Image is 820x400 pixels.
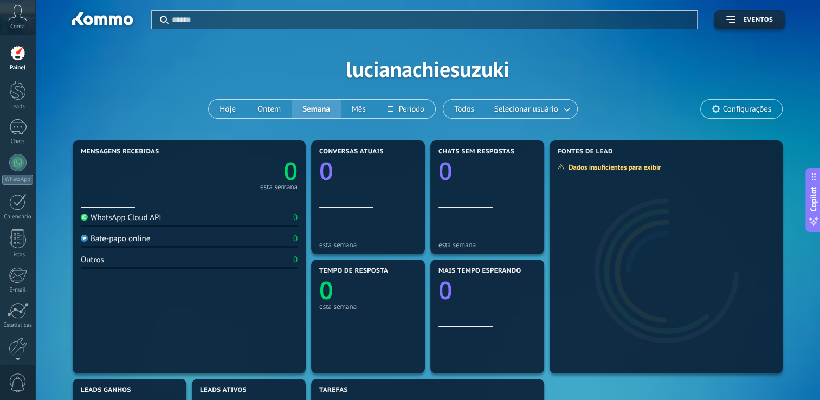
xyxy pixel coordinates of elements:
[293,212,298,223] div: 0
[438,148,514,156] span: Chats sem respostas
[293,234,298,244] div: 0
[319,302,417,311] div: esta semana
[319,267,388,275] span: Tempo de resposta
[81,386,131,394] span: Leads ganhos
[10,23,25,30] span: Conta
[81,235,88,242] img: Bate-papo online
[808,187,819,212] span: Copilot
[292,100,341,118] button: Semana
[438,241,536,249] div: esta semana
[319,154,333,188] text: 0
[438,274,453,307] text: 0
[743,16,773,24] span: Eventos
[2,175,33,185] div: WhatsApp
[557,163,668,172] div: Dados insuficientes para exibir
[319,241,417,249] div: esta semana
[2,138,34,145] div: Chats
[2,214,34,221] div: Calendário
[200,386,247,394] span: Leads ativos
[485,100,577,118] button: Selecionar usuário
[260,184,298,190] div: esta semana
[81,255,104,265] div: Outros
[81,148,159,156] span: Mensagens recebidas
[283,154,298,188] text: 0
[714,10,785,29] button: Eventos
[247,100,292,118] button: Ontem
[81,234,150,244] div: Bate-papo online
[319,274,333,307] text: 0
[2,104,34,111] div: Leads
[438,154,453,188] text: 0
[341,100,377,118] button: Mês
[81,212,162,223] div: WhatsApp Cloud API
[2,251,34,259] div: Listas
[81,214,88,221] img: WhatsApp Cloud API
[189,154,298,188] a: 0
[2,287,34,294] div: E-mail
[2,64,34,72] div: Painel
[438,267,521,275] span: Mais tempo esperando
[293,255,298,265] div: 0
[319,148,384,156] span: Conversas atuais
[2,322,34,329] div: Estatísticas
[723,105,771,114] span: Configurações
[492,102,560,117] span: Selecionar usuário
[558,148,613,156] span: Fontes de lead
[319,386,348,394] span: Tarefas
[209,100,247,118] button: Hoje
[443,100,485,118] button: Todos
[377,100,435,118] button: Período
